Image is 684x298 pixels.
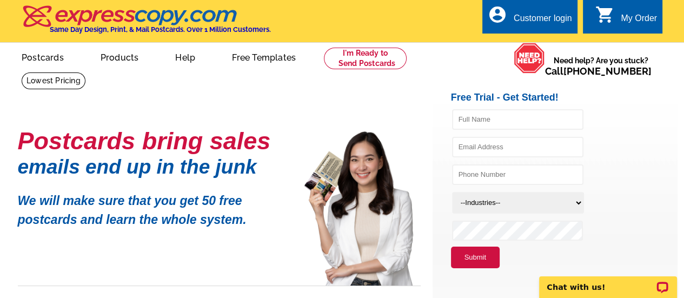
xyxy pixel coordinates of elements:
[595,12,657,25] a: shopping_cart My Order
[514,43,545,74] img: help
[4,44,81,69] a: Postcards
[22,13,271,34] a: Same Day Design, Print, & Mail Postcards. Over 1 Million Customers.
[50,25,271,34] h4: Same Day Design, Print, & Mail Postcards. Over 1 Million Customers.
[514,14,572,29] div: Customer login
[563,65,652,77] a: [PHONE_NUMBER]
[18,131,288,150] h1: Postcards bring sales
[545,65,652,77] span: Call
[488,12,572,25] a: account_circle Customer login
[83,44,156,69] a: Products
[451,92,678,104] h2: Free Trial - Get Started!
[451,247,500,268] button: Submit
[452,137,583,157] input: Email Address
[18,161,288,173] h1: emails end up in the junk
[621,14,657,29] div: My Order
[452,164,583,185] input: Phone Number
[18,183,288,229] p: We will make sure that you get 50 free postcards and learn the whole system.
[452,109,583,130] input: Full Name
[532,264,684,298] iframe: LiveChat chat widget
[595,5,614,24] i: shopping_cart
[158,44,212,69] a: Help
[215,44,313,69] a: Free Templates
[545,55,657,77] span: Need help? Are you stuck?
[488,5,507,24] i: account_circle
